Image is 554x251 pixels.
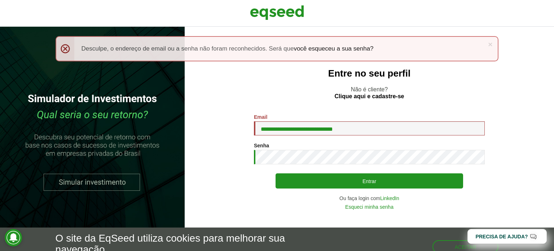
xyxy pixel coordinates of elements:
[254,196,485,201] div: Ou faça login com
[276,173,463,189] button: Entrar
[250,4,304,22] img: EqSeed Logo
[199,68,540,79] h2: Entre no seu perfil
[294,46,373,52] a: você esqueceu a sua senha?
[254,114,267,120] label: Email
[199,86,540,100] p: Não é cliente?
[345,204,393,209] a: Esqueci minha senha
[254,143,269,148] label: Senha
[488,40,492,48] a: ×
[335,94,404,99] a: Clique aqui e cadastre-se
[56,36,499,61] div: Desculpe, o endereço de email ou a senha não foram reconhecidos. Será que
[380,196,399,201] a: LinkedIn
